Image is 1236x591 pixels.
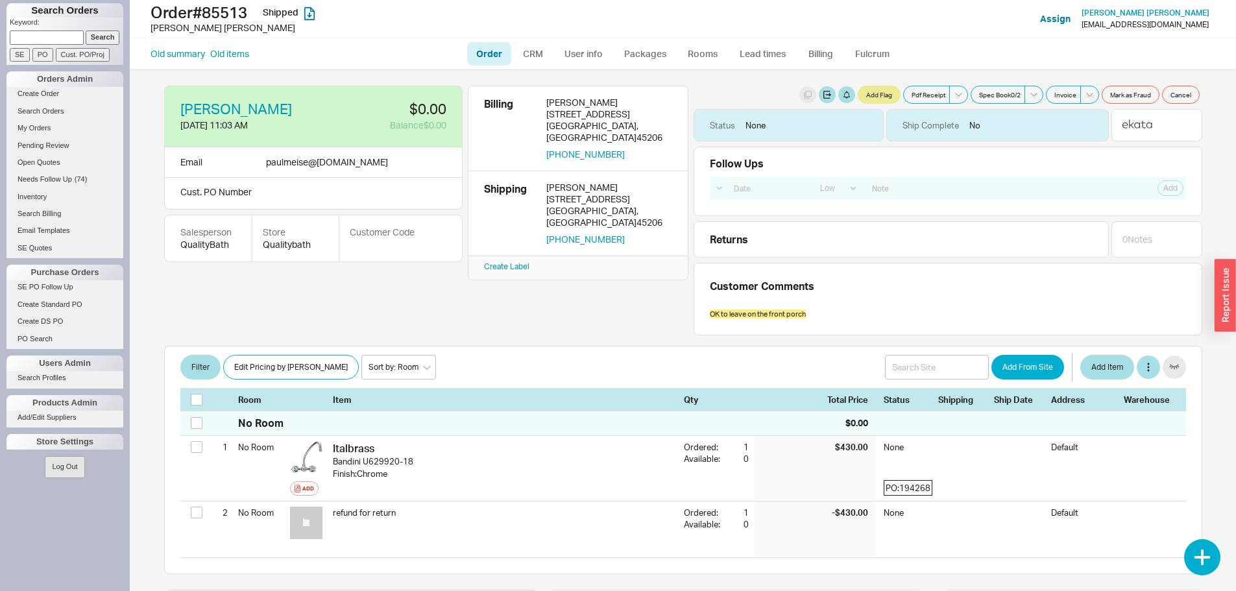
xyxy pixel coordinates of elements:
[555,42,612,66] a: User info
[1082,8,1209,18] a: [PERSON_NAME] [PERSON_NAME]
[302,483,314,494] div: Add
[238,416,284,430] div: No Room
[684,507,725,518] div: Ordered:
[484,97,536,160] div: Billing
[6,207,123,221] a: Search Billing
[266,155,388,169] div: paulmeise @ [DOMAIN_NAME]
[180,102,292,116] a: [PERSON_NAME]
[263,6,298,18] span: Shipped
[10,48,30,62] input: SE
[322,102,446,116] div: $0.00
[679,42,727,66] a: Rooms
[238,436,285,458] div: No Room
[546,205,672,228] div: [GEOGRAPHIC_DATA] , [GEOGRAPHIC_DATA] 45206
[6,87,123,101] a: Create Order
[1002,359,1053,375] span: Add From Site
[903,86,950,104] button: Pdf Receipt
[710,309,806,319] span: OK to leave on the front porch
[546,97,672,108] div: [PERSON_NAME]
[827,394,876,405] div: Total Price
[151,3,622,21] h1: Order # 85513
[1040,12,1071,25] button: Assign
[212,501,228,524] div: 2
[6,3,123,18] h1: Search Orders
[484,261,529,271] a: Create Label
[180,155,202,169] div: Email
[6,434,123,450] div: Store Settings
[710,279,1196,293] div: Customer Comments
[290,481,319,496] button: Add
[6,411,123,424] a: Add/Edit Suppliers
[164,178,463,210] div: Cust. PO Number
[180,355,221,380] button: Filter
[333,507,673,518] div: refund for return
[1091,359,1123,375] span: Add Item
[727,180,810,197] input: Date
[1110,90,1151,100] span: Mark as Fraud
[6,156,123,169] a: Open Quotes
[710,119,735,131] div: Status
[865,180,1093,197] input: Note
[1162,86,1200,104] button: Cancel
[886,109,1109,141] div: No
[32,48,53,62] input: PO
[191,359,210,375] span: Filter
[938,394,986,405] div: Shipping
[290,507,322,539] img: no_photo
[546,182,672,193] div: [PERSON_NAME]
[1054,90,1076,100] span: Invoice
[514,42,552,66] a: CRM
[546,149,625,160] button: [PHONE_NUMBER]
[6,280,123,294] a: SE PO Follow Up
[322,119,446,132] div: Balance $0.00
[991,355,1064,380] button: Add From Site
[1163,183,1178,193] span: Add
[234,359,348,375] span: Edit Pricing by [PERSON_NAME]
[994,394,1043,405] div: Ship Date
[238,394,285,405] div: Room
[1122,233,1152,246] div: 0 Note s
[684,394,749,405] div: Qty
[884,507,930,518] div: None
[710,232,1103,247] div: Returns
[6,356,123,371] div: Users Admin
[18,141,69,149] span: Pending Review
[6,139,123,152] a: Pending Review
[1124,394,1176,405] div: Warehouse
[263,238,328,251] div: Qualitybath
[333,394,679,405] div: Item
[151,47,205,60] a: Old summary
[238,501,285,524] div: No Room
[333,468,673,479] div: Finish : Chrome
[6,71,123,87] div: Orders Admin
[1157,180,1183,196] button: Add
[212,436,228,458] div: 1
[180,238,236,251] div: QualityBath
[6,315,123,328] a: Create DS PO
[884,441,930,462] div: None
[736,518,749,530] div: 0
[6,121,123,135] a: My Orders
[845,416,868,429] div: $0.00
[546,120,672,143] div: [GEOGRAPHIC_DATA] , [GEOGRAPHIC_DATA] 45206
[971,86,1025,104] button: Spec Book0/2
[18,175,72,183] span: Needs Follow Up
[1051,441,1116,462] div: Default
[1170,90,1191,100] span: Cancel
[6,173,123,186] a: Needs Follow Up(74)
[10,18,123,30] p: Keyword:
[684,441,725,453] div: Ordered:
[846,42,899,66] a: Fulcrum
[912,90,945,100] span: Pdf Receipt
[350,226,415,239] div: Customer Code
[210,47,249,60] a: Old items
[6,241,123,255] a: SE Quotes
[866,90,892,100] span: Add Flag
[1051,507,1116,518] div: Default
[710,158,764,169] div: Follow Ups
[546,108,672,120] div: [STREET_ADDRESS]
[290,441,322,474] img: 129879
[832,507,868,518] div: -$430.00
[180,226,236,239] div: Salesperson
[333,441,673,455] div: Italbrass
